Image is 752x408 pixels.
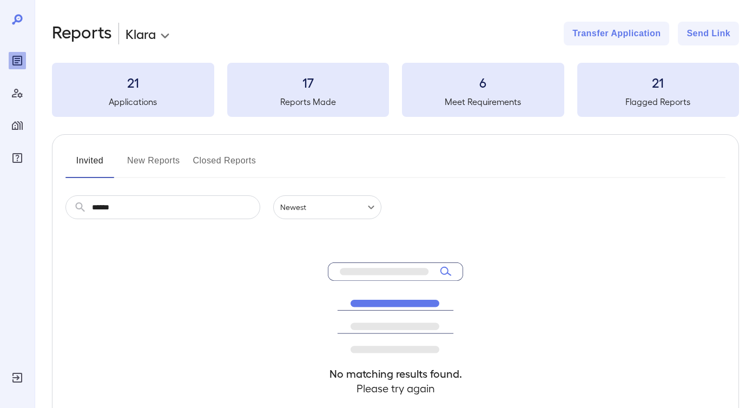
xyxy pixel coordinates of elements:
h5: Meet Requirements [402,95,564,108]
button: Closed Reports [193,152,256,178]
h5: Reports Made [227,95,390,108]
div: Log Out [9,369,26,386]
h2: Reports [52,22,112,45]
div: FAQ [9,149,26,167]
div: Reports [9,52,26,69]
button: Invited [65,152,114,178]
div: Manage Users [9,84,26,102]
p: Klara [126,25,156,42]
h4: Please try again [328,381,463,396]
h3: 21 [577,74,740,91]
h4: No matching results found. [328,366,463,381]
button: Send Link [678,22,739,45]
button: New Reports [127,152,180,178]
h5: Applications [52,95,214,108]
h5: Flagged Reports [577,95,740,108]
button: Transfer Application [564,22,669,45]
h3: 17 [227,74,390,91]
summary: 21Applications17Reports Made6Meet Requirements21Flagged Reports [52,63,739,117]
h3: 6 [402,74,564,91]
h3: 21 [52,74,214,91]
div: Manage Properties [9,117,26,134]
div: Newest [273,195,381,219]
